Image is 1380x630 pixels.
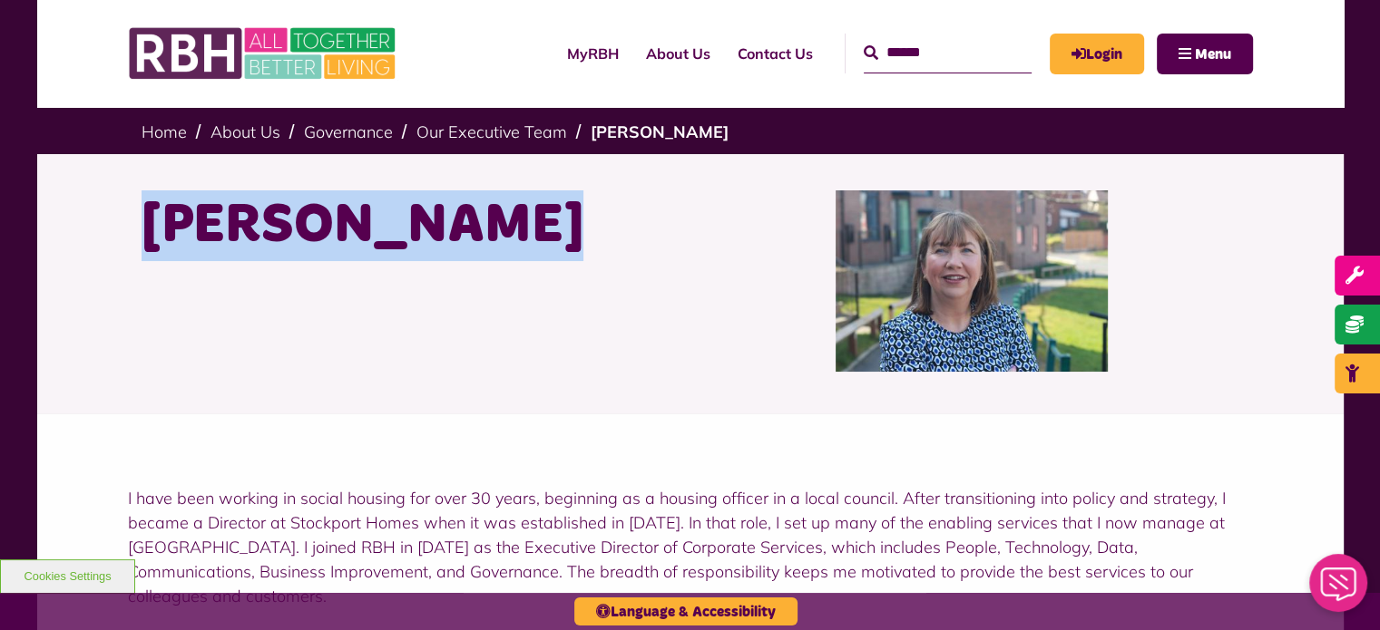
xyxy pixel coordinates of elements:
span: Menu [1195,47,1231,62]
a: [PERSON_NAME] [591,121,729,142]
a: Our Executive Team [416,121,567,142]
input: Search [864,34,1032,73]
a: About Us [210,121,280,142]
a: Governance [304,121,393,142]
a: MyRBH [1050,34,1144,74]
a: MyRBH [553,29,632,78]
img: Sandra Coleing (1) [836,190,1108,372]
button: Navigation [1157,34,1253,74]
h1: [PERSON_NAME] [142,190,677,261]
img: RBH [128,18,400,89]
a: About Us [632,29,724,78]
a: Home [142,121,187,142]
button: Language & Accessibility [574,597,798,625]
p: I have been working in social housing for over 30 years, beginning as a housing officer in a loca... [128,486,1253,608]
iframe: Netcall Web Assistant for live chat [1298,548,1380,630]
a: Contact Us [724,29,827,78]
